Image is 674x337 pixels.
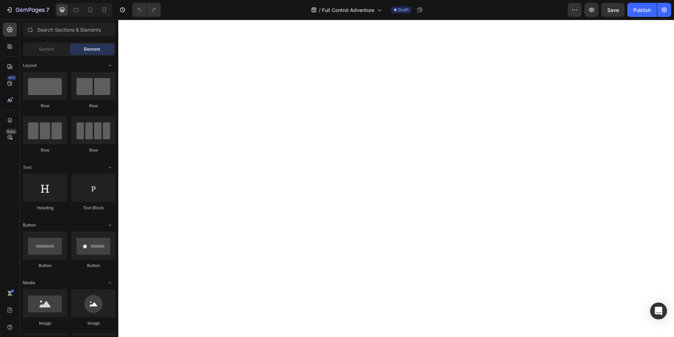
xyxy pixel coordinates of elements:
[5,129,17,134] div: Beta
[23,103,67,109] div: Row
[104,60,115,71] span: Toggle open
[607,7,619,13] span: Save
[71,103,115,109] div: Row
[46,6,49,14] p: 7
[39,46,54,52] span: Section
[627,3,657,17] button: Publish
[104,220,115,231] span: Toggle open
[23,222,36,228] span: Button
[132,3,161,17] div: Undo/Redo
[23,280,35,286] span: Media
[71,147,115,153] div: Row
[650,303,667,319] div: Open Intercom Messenger
[118,20,674,337] iframe: Design area
[71,262,115,269] div: Button
[7,75,17,81] div: 450
[601,3,625,17] button: Save
[23,62,37,69] span: Layout
[104,277,115,288] span: Toggle open
[23,262,67,269] div: Button
[23,320,67,326] div: Image
[398,7,409,13] span: Draft
[319,6,321,14] span: /
[23,147,67,153] div: Row
[23,164,32,171] span: Text
[322,6,374,14] span: Full Control Adventure
[104,162,115,173] span: Toggle open
[633,6,651,14] div: Publish
[84,46,100,52] span: Element
[71,205,115,211] div: Text Block
[23,205,67,211] div: Heading
[3,3,52,17] button: 7
[23,23,115,37] input: Search Sections & Elements
[71,320,115,326] div: Image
